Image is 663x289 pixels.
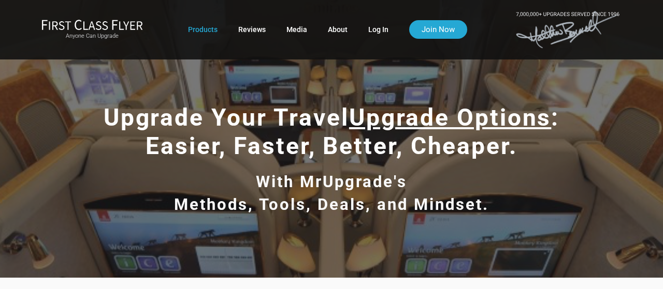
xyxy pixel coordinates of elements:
[238,20,266,39] a: Reviews
[286,20,307,39] a: Media
[174,172,489,214] span: With MrUpgrade's Methods, Tools, Deals, and Mindset.
[409,20,467,39] a: Join Now
[41,19,143,30] img: First Class Flyer
[328,20,348,39] a: About
[41,33,143,40] small: Anyone Can Upgrade
[188,20,218,39] a: Products
[368,20,388,39] a: Log In
[41,19,143,40] a: First Class FlyerAnyone Can Upgrade
[104,103,560,160] span: Upgrade Your Travel : Easier, Faster, Better, Cheaper.
[349,103,552,131] span: Upgrade Options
